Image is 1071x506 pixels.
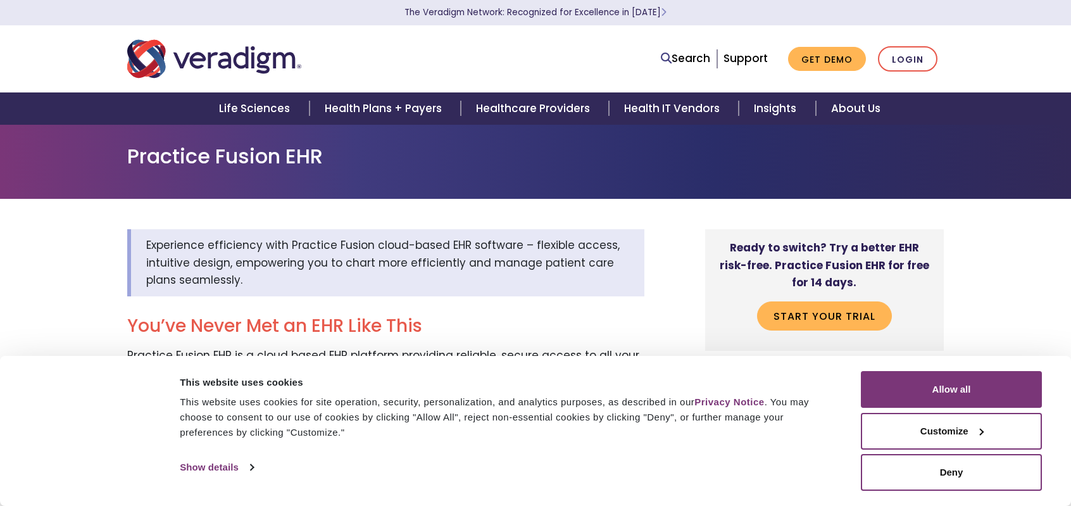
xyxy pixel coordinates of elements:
[461,92,609,125] a: Healthcare Providers
[180,458,253,477] a: Show details
[404,6,667,18] a: The Veradigm Network: Recognized for Excellence in [DATE]Learn More
[861,371,1042,408] button: Allow all
[127,144,944,168] h1: Practice Fusion EHR
[694,396,764,407] a: Privacy Notice
[146,237,620,287] span: Experience efficiency with Practice Fusion cloud-based EHR software – flexible access, intuitive ...
[127,315,644,337] h2: You’ve Never Met an EHR Like This
[723,51,768,66] a: Support
[180,395,832,440] div: This website uses cookies for site operation, security, personalization, and analytics purposes, ...
[661,50,710,67] a: Search
[661,6,667,18] span: Learn More
[788,47,866,72] a: Get Demo
[816,92,896,125] a: About Us
[739,92,815,125] a: Insights
[204,92,309,125] a: Life Sciences
[861,413,1042,450] button: Customize
[127,38,301,80] img: Veradigm logo
[609,92,739,125] a: Health IT Vendors
[861,454,1042,491] button: Deny
[757,301,892,331] a: Start your trial
[878,46,937,72] a: Login
[720,240,929,289] strong: Ready to switch? Try a better EHR risk-free. Practice Fusion EHR for free for 14 days.
[127,347,644,381] p: Practice Fusion EHR is a cloud based EHR platform providing reliable, secure access to all your i...
[310,92,461,125] a: Health Plans + Payers
[180,375,832,390] div: This website uses cookies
